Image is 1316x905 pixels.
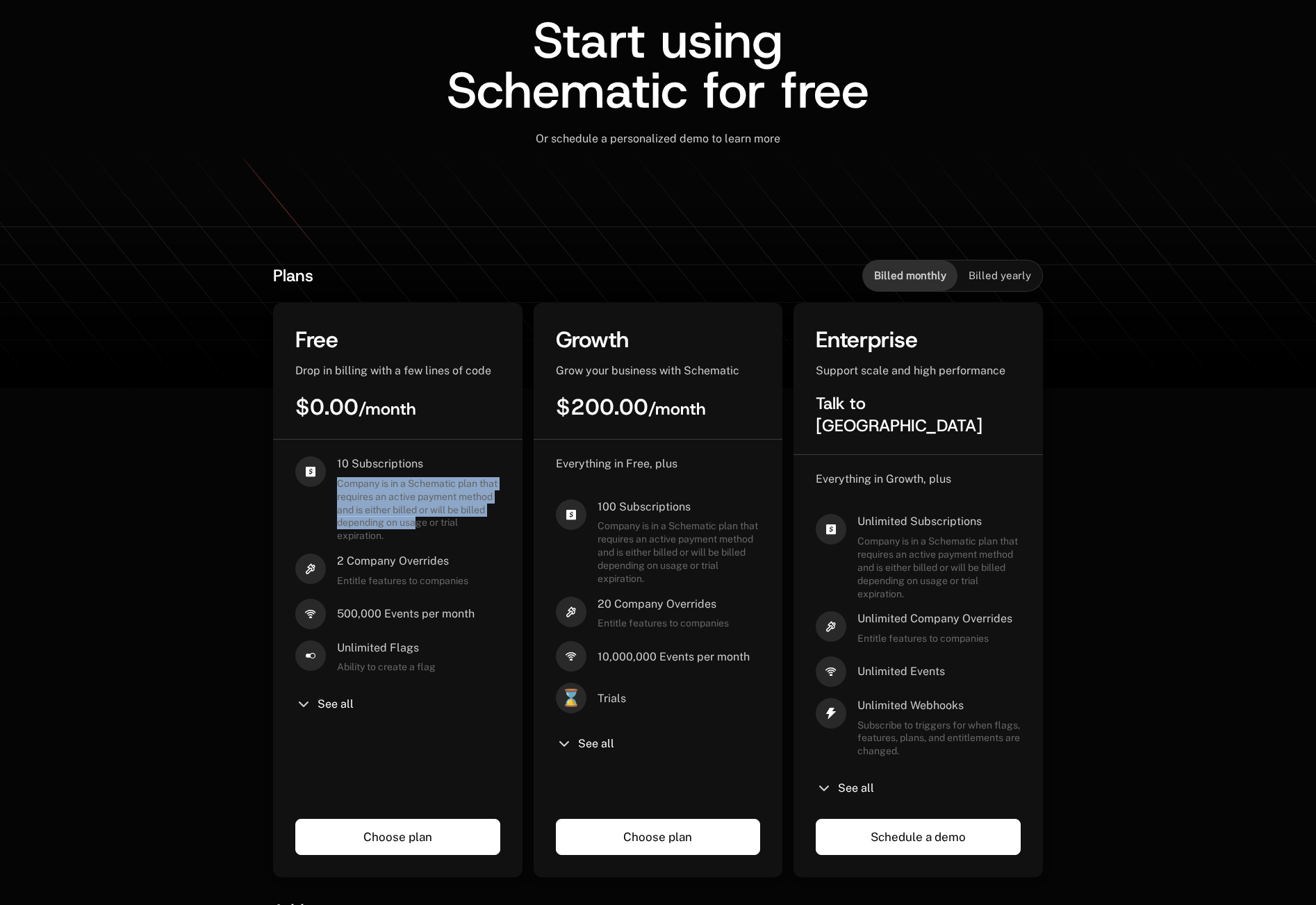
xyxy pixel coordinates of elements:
[857,611,1012,626] span: Unlimited Company Overrides
[359,398,416,420] sub: / month
[874,269,946,283] span: Billed monthly
[578,738,614,749] span: See all
[295,456,326,487] i: cashapp
[816,325,918,354] span: Enterprise
[556,683,586,713] span: ⌛
[273,265,313,287] span: Plans
[857,632,1012,645] span: Entitle features to companies
[337,574,468,588] span: Entitle features to companies
[556,597,586,627] i: hammer
[857,514,1021,529] span: Unlimited Subscriptions
[337,606,475,622] span: 500,000 Events per month
[556,364,739,377] span: Grow your business with Schematic
[598,597,729,612] span: 20 Company Overrides
[337,456,500,472] span: 10 Subscriptions
[295,325,338,354] span: Free
[857,719,1021,758] span: Subscribe to triggers for when flags, features, plans, and entitlements are changed.
[556,325,629,354] span: Growth
[816,392,982,437] span: Talk to [GEOGRAPHIC_DATA]
[337,640,436,656] span: Unlimited Flags
[295,599,326,629] i: signal
[598,649,750,665] span: 10,000,000 Events per month
[556,499,586,530] i: cashapp
[295,364,491,377] span: Drop in billing with a few lines of code
[857,664,945,679] span: Unlimited Events
[816,780,832,797] i: chevron-down
[857,698,1021,713] span: Unlimited Webhooks
[598,691,626,706] span: Trials
[447,7,869,124] span: Start using Schematic for free
[816,364,1005,377] span: Support scale and high performance
[556,819,761,855] a: Choose plan
[648,398,706,420] sub: / month
[295,640,326,671] i: boolean-on
[598,499,761,515] span: 100 Subscriptions
[337,477,500,542] span: Company is in a Schematic plan that requires an active payment method and is either billed or wil...
[816,656,846,687] i: signal
[318,699,354,710] span: See all
[337,661,436,674] span: Ability to create a flag
[337,554,468,569] span: 2 Company Overrides
[536,132,780,145] span: Or schedule a personalized demo to learn more
[295,554,326,584] i: hammer
[969,269,1031,283] span: Billed yearly
[295,819,500,855] a: Choose plan
[598,520,761,585] span: Company is in a Schematic plan that requires an active payment method and is either billed or wil...
[857,535,1021,600] span: Company is in a Schematic plan that requires an active payment method and is either billed or wil...
[816,611,846,642] i: hammer
[838,783,874,794] span: See all
[295,696,312,713] i: chevron-down
[556,641,586,672] i: signal
[816,819,1021,855] a: Schedule a demo
[598,617,729,630] span: Entitle features to companies
[816,472,951,485] span: Everything in Growth, plus
[556,457,677,470] span: Everything in Free, plus
[295,392,416,422] span: $0.00
[816,698,846,729] i: thunder
[556,392,706,422] span: $200.00
[816,514,846,545] i: cashapp
[556,736,573,752] i: chevron-down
